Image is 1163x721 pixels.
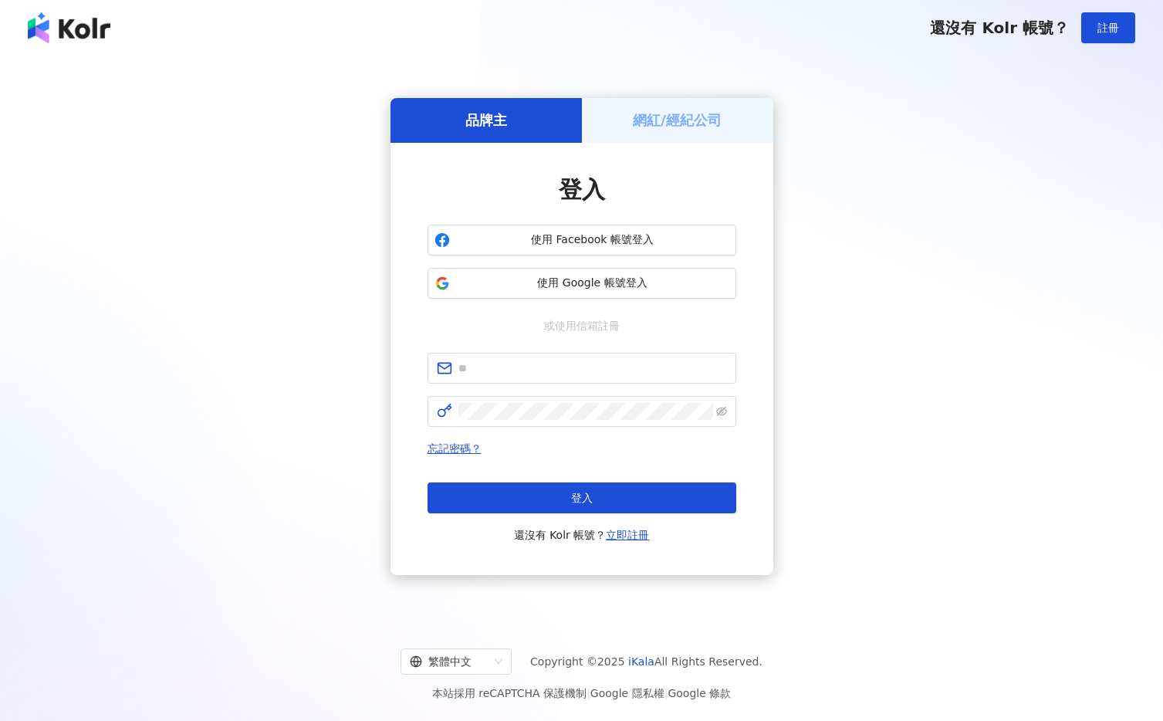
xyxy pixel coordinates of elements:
[428,482,736,513] button: 登入
[28,12,110,43] img: logo
[530,652,762,671] span: Copyright © 2025 All Rights Reserved.
[590,687,664,699] a: Google 隱私權
[668,687,731,699] a: Google 條款
[465,110,507,130] h5: 品牌主
[533,317,631,334] span: 或使用信箱註冊
[930,19,1069,37] span: 還沒有 Kolr 帳號？
[514,526,650,544] span: 還沒有 Kolr 帳號？
[571,492,593,504] span: 登入
[559,176,605,203] span: 登入
[633,110,722,130] h5: 網紅/經紀公司
[428,268,736,299] button: 使用 Google 帳號登入
[606,529,649,541] a: 立即註冊
[1097,22,1119,34] span: 註冊
[432,684,731,702] span: 本站採用 reCAPTCHA 保護機制
[456,276,729,291] span: 使用 Google 帳號登入
[1081,12,1135,43] button: 註冊
[587,687,590,699] span: |
[716,406,727,417] span: eye-invisible
[428,442,482,455] a: 忘記密碼？
[664,687,668,699] span: |
[410,649,489,674] div: 繁體中文
[428,225,736,256] button: 使用 Facebook 帳號登入
[628,655,654,668] a: iKala
[456,232,729,248] span: 使用 Facebook 帳號登入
